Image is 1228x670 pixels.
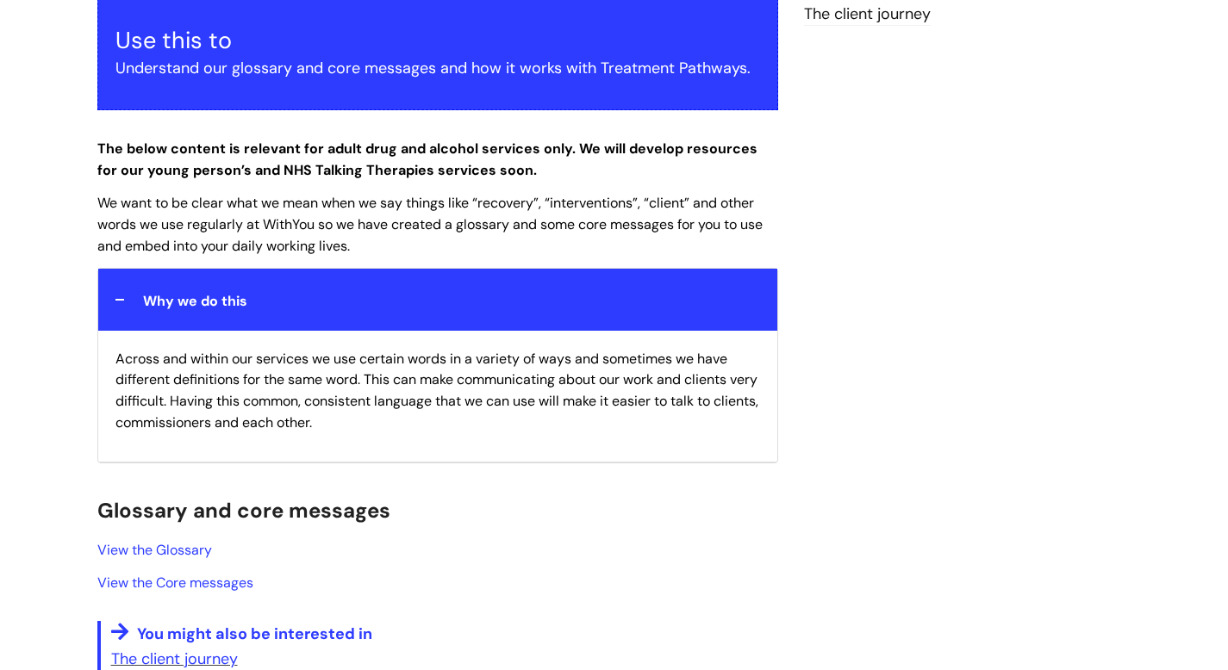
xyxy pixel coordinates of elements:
[97,497,390,524] span: Glossary and core messages
[111,648,238,669] a: The client journey
[97,140,757,179] strong: The below content is relevant for adult drug and alcohol services only. We will develop resources...
[137,623,372,644] span: You might also be interested in
[115,350,758,431] span: Across and within our services we use certain words in a variety of ways and sometimes we have di...
[97,541,212,559] a: View the Glossary
[143,292,247,310] span: Why we do this
[97,574,253,592] a: View the Core messages
[97,194,763,255] span: We want to be clear what we mean when we say things like “recovery”, “interventions”, “client” an...
[804,3,931,26] a: The client journey
[115,54,760,82] p: Understand our glossary and core messages and how it works with Treatment Pathways.
[115,27,760,54] h3: Use this to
